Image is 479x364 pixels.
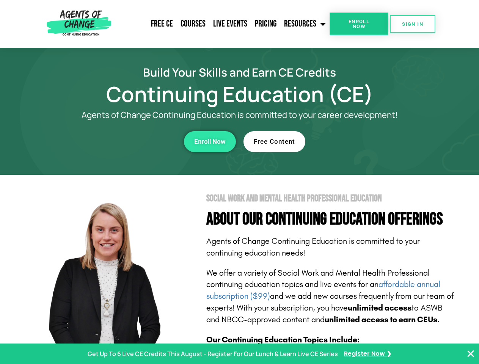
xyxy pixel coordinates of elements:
[402,22,423,27] span: SIGN IN
[251,14,280,33] a: Pricing
[206,267,456,326] p: We offer a variety of Social Work and Mental Health Professional continuing education topics and ...
[194,138,226,145] span: Enroll Now
[147,14,177,33] a: Free CE
[243,131,305,152] a: Free Content
[184,131,236,152] a: Enroll Now
[206,236,420,258] span: Agents of Change Continuing Education is committed to your continuing education needs!
[24,67,456,78] h2: Build Your Skills and Earn CE Credits
[466,349,475,358] button: Close Banner
[254,138,295,145] span: Free Content
[54,110,426,120] p: Agents of Change Continuing Education is committed to your career development!
[390,15,435,33] a: SIGN IN
[206,335,360,345] b: Our Continuing Education Topics Include:
[88,348,338,359] p: Get Up To 6 Live CE Credits This August - Register For Our Lunch & Learn Live CE Series
[330,13,388,35] a: Enroll Now
[206,194,456,203] h2: Social Work and Mental Health Professional Education
[114,14,330,33] nav: Menu
[280,14,330,33] a: Resources
[24,85,456,103] h1: Continuing Education (CE)
[209,14,251,33] a: Live Events
[344,348,391,359] a: Register Now ❯
[206,211,456,228] h4: About Our Continuing Education Offerings
[342,19,376,29] span: Enroll Now
[177,14,209,33] a: Courses
[325,315,440,325] b: unlimited access to earn CEUs.
[348,303,411,313] b: unlimited access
